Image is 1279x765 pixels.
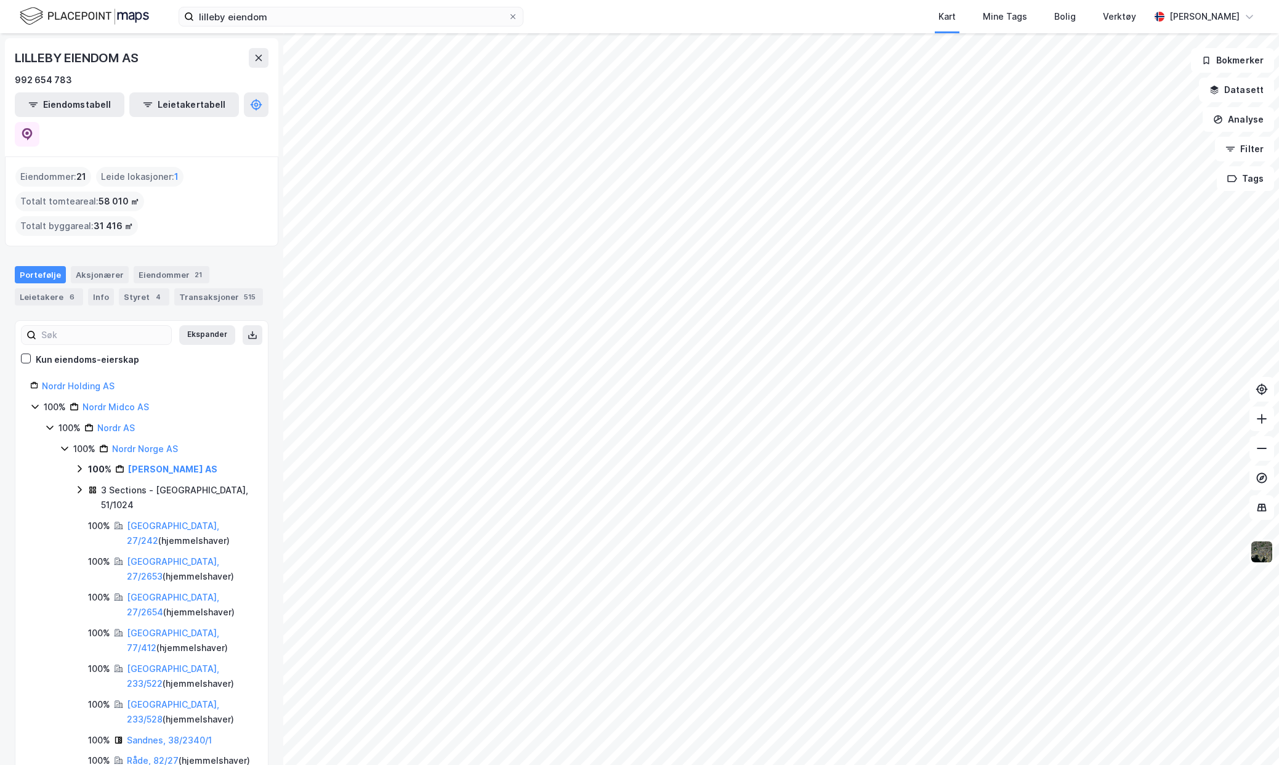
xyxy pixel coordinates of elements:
[15,216,138,236] div: Totalt byggareal :
[983,9,1027,24] div: Mine Tags
[88,554,110,569] div: 100%
[129,92,239,117] button: Leietakertabell
[15,167,91,187] div: Eiendommer :
[1191,48,1274,73] button: Bokmerker
[134,266,209,283] div: Eiendommer
[88,462,111,477] div: 100%
[36,352,139,367] div: Kun eiendoms-eierskap
[127,628,219,653] a: [GEOGRAPHIC_DATA], 77/412
[112,443,178,454] a: Nordr Norge AS
[194,7,508,26] input: Søk på adresse, matrikkel, gårdeiere, leietakere eller personer
[97,423,135,433] a: Nordr AS
[73,442,95,456] div: 100%
[88,626,110,641] div: 100%
[94,219,133,233] span: 31 416 ㎡
[1250,540,1273,564] img: 9k=
[88,519,110,533] div: 100%
[127,663,219,689] a: [GEOGRAPHIC_DATA], 233/522
[1215,137,1274,161] button: Filter
[88,590,110,605] div: 100%
[152,291,164,303] div: 4
[128,464,217,474] a: [PERSON_NAME] AS
[15,192,144,211] div: Totalt tomteareal :
[88,662,110,676] div: 100%
[127,626,253,655] div: ( hjemmelshaver )
[127,590,253,620] div: ( hjemmelshaver )
[76,169,86,184] span: 21
[127,662,253,691] div: ( hjemmelshaver )
[127,554,253,584] div: ( hjemmelshaver )
[36,326,171,344] input: Søk
[99,194,139,209] span: 58 010 ㎡
[44,400,66,415] div: 100%
[127,735,212,745] a: Sandnes, 38/2340/1
[66,291,78,303] div: 6
[1054,9,1076,24] div: Bolig
[1169,9,1240,24] div: [PERSON_NAME]
[15,73,72,87] div: 992 654 783
[127,520,219,546] a: [GEOGRAPHIC_DATA], 27/242
[1203,107,1274,132] button: Analyse
[241,291,258,303] div: 515
[174,288,263,306] div: Transaksjoner
[15,266,66,283] div: Portefølje
[1217,166,1274,191] button: Tags
[119,288,169,306] div: Styret
[96,167,184,187] div: Leide lokasjoner :
[179,325,235,345] button: Ekspander
[174,169,179,184] span: 1
[20,6,149,27] img: logo.f888ab2527a4732fd821a326f86c7f29.svg
[88,733,110,748] div: 100%
[127,697,253,727] div: ( hjemmelshaver )
[59,421,81,435] div: 100%
[127,699,219,724] a: [GEOGRAPHIC_DATA], 233/528
[83,402,149,412] a: Nordr Midco AS
[88,697,110,712] div: 100%
[127,592,219,617] a: [GEOGRAPHIC_DATA], 27/2654
[71,266,129,283] div: Aksjonærer
[1199,78,1274,102] button: Datasett
[127,519,253,548] div: ( hjemmelshaver )
[101,483,253,512] div: 3 Sections - [GEOGRAPHIC_DATA], 51/1024
[938,9,956,24] div: Kart
[192,269,204,281] div: 21
[127,556,219,581] a: [GEOGRAPHIC_DATA], 27/2653
[1103,9,1136,24] div: Verktøy
[1217,706,1279,765] div: Kontrollprogram for chat
[15,48,140,68] div: LILLEBY EIENDOM AS
[1217,706,1279,765] iframe: Chat Widget
[42,381,115,391] a: Nordr Holding AS
[15,288,83,306] div: Leietakere
[88,288,114,306] div: Info
[15,92,124,117] button: Eiendomstabell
